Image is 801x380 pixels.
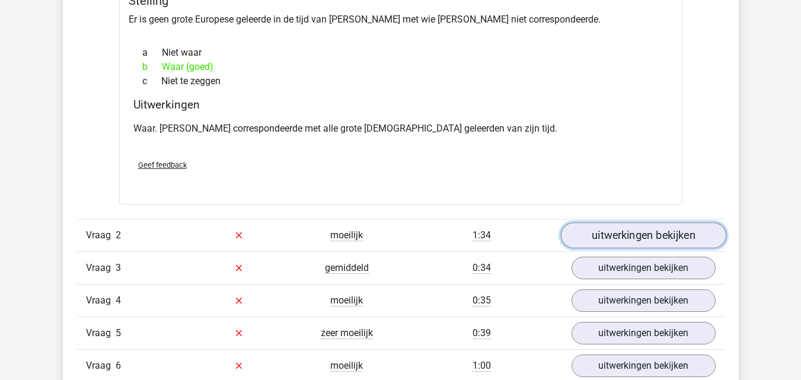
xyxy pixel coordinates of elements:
div: Niet te zeggen [133,74,668,88]
a: uitwerkingen bekijken [572,355,716,377]
span: moeilijk [330,295,363,306]
p: Waar. [PERSON_NAME] correspondeerde met alle grote [DEMOGRAPHIC_DATA] geleerden van zijn tijd. [133,122,668,136]
span: Vraag [86,293,116,308]
span: Vraag [86,359,116,373]
span: moeilijk [330,229,363,241]
span: 1:34 [473,229,491,241]
span: a [142,46,162,60]
span: Vraag [86,261,116,275]
span: zeer moeilijk [321,327,373,339]
span: 6 [116,360,121,371]
span: 0:34 [473,262,491,274]
a: uitwerkingen bekijken [572,289,716,312]
a: uitwerkingen bekijken [572,322,716,344]
span: moeilijk [330,360,363,372]
h4: Uitwerkingen [133,98,668,111]
span: Vraag [86,228,116,242]
span: 5 [116,327,121,339]
span: 4 [116,295,121,306]
span: Geef feedback [138,161,187,170]
a: uitwerkingen bekijken [560,222,726,248]
div: Waar (goed) [133,60,668,74]
span: 0:35 [473,295,491,306]
span: c [142,74,161,88]
span: b [142,60,162,74]
span: 0:39 [473,327,491,339]
a: uitwerkingen bekijken [572,257,716,279]
span: gemiddeld [325,262,369,274]
span: 2 [116,229,121,241]
span: 1:00 [473,360,491,372]
span: 3 [116,262,121,273]
div: Niet waar [133,46,668,60]
span: Vraag [86,326,116,340]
